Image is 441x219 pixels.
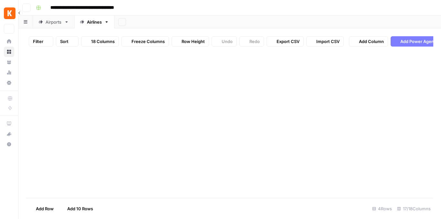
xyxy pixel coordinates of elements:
[359,38,384,45] span: Add Column
[60,38,68,45] span: Sort
[74,16,114,28] a: Airlines
[4,57,14,67] a: Your Data
[4,118,14,129] a: AirOps Academy
[33,16,74,28] a: Airports
[249,38,260,45] span: Redo
[36,205,54,212] span: Add Row
[33,38,43,45] span: Filter
[349,36,388,47] button: Add Column
[391,36,439,47] button: Add Power Agent
[4,67,14,78] a: Usage
[370,203,394,214] div: 4 Rows
[4,47,14,57] a: Browse
[46,19,62,25] div: Airports
[394,203,433,214] div: 17/18 Columns
[4,129,14,139] button: What's new?
[400,38,436,45] span: Add Power Agent
[4,7,16,19] img: Kayak Logo
[277,38,299,45] span: Export CSV
[316,38,340,45] span: Import CSV
[267,36,304,47] button: Export CSV
[4,78,14,88] a: Settings
[87,19,102,25] div: Airlines
[4,139,14,149] button: Help + Support
[56,36,79,47] button: Sort
[222,38,233,45] span: Undo
[131,38,165,45] span: Freeze Columns
[58,203,97,214] button: Add 10 Rows
[4,36,14,47] a: Home
[91,38,115,45] span: 18 Columns
[26,203,58,214] button: Add Row
[4,5,14,21] button: Workspace: Kayak
[67,205,93,212] span: Add 10 Rows
[212,36,237,47] button: Undo
[29,36,53,47] button: Filter
[81,36,119,47] button: 18 Columns
[172,36,209,47] button: Row Height
[239,36,264,47] button: Redo
[306,36,344,47] button: Import CSV
[182,38,205,45] span: Row Height
[121,36,169,47] button: Freeze Columns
